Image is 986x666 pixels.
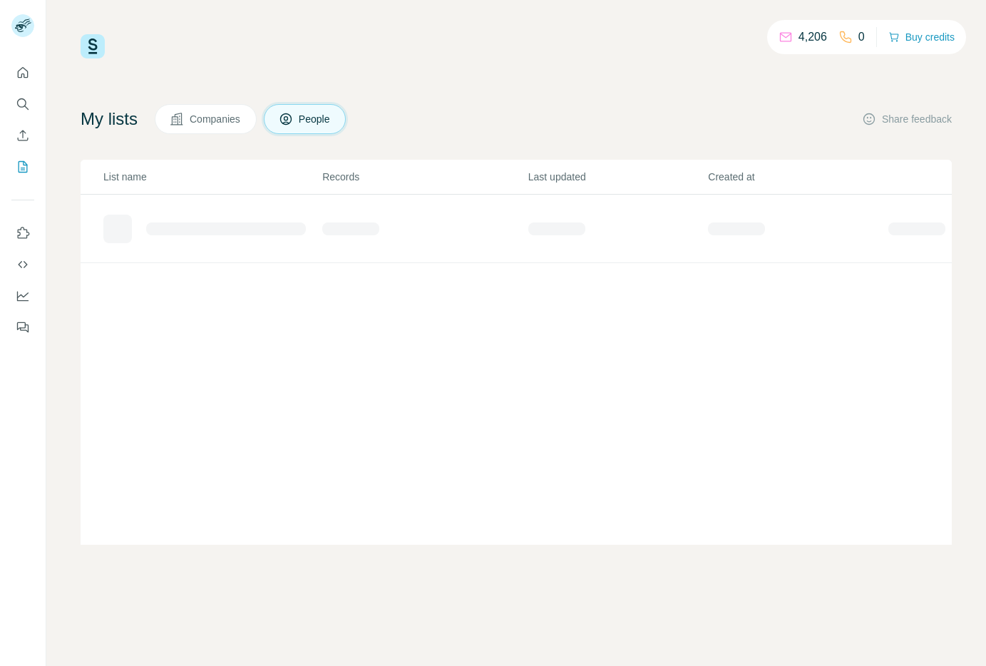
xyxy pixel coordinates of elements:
button: Dashboard [11,283,34,309]
button: Use Surfe API [11,252,34,277]
p: 4,206 [798,29,827,46]
button: My lists [11,154,34,180]
img: Surfe Logo [81,34,105,58]
button: Search [11,91,34,117]
button: Quick start [11,60,34,86]
p: Records [322,170,527,184]
p: Last updated [528,170,707,184]
span: Companies [190,112,242,126]
span: People [299,112,332,126]
button: Share feedback [862,112,952,126]
button: Enrich CSV [11,123,34,148]
h4: My lists [81,108,138,130]
button: Use Surfe on LinkedIn [11,220,34,246]
button: Buy credits [888,27,955,47]
button: Feedback [11,314,34,340]
p: Created at [708,170,887,184]
p: List name [103,170,321,184]
p: 0 [858,29,865,46]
